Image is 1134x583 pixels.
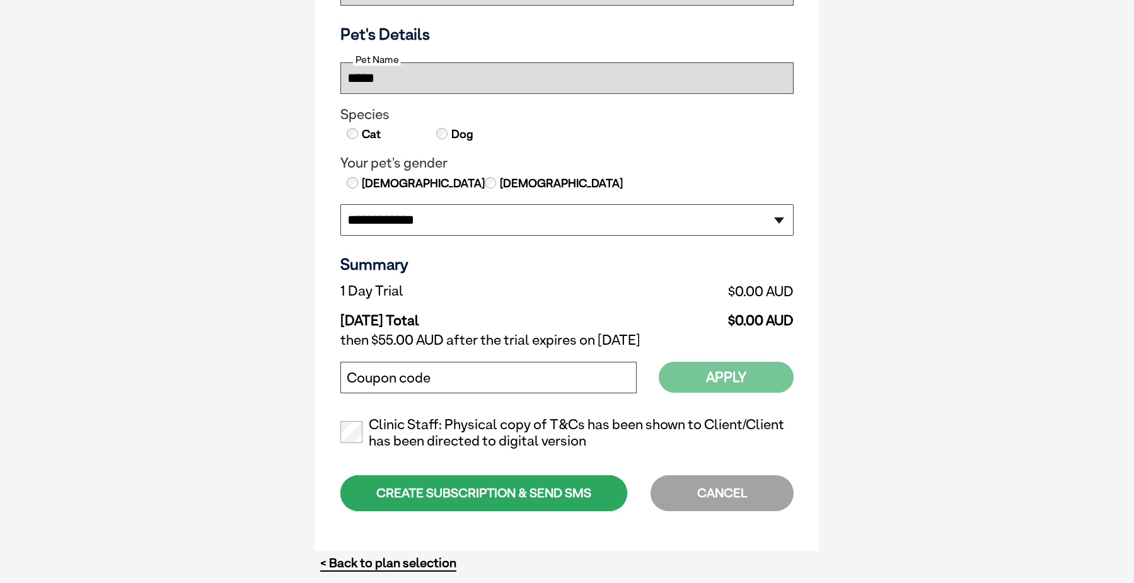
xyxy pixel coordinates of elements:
[320,555,456,571] a: < Back to plan selection
[587,303,794,329] td: $0.00 AUD
[347,370,431,386] label: Coupon code
[340,155,794,171] legend: Your pet's gender
[340,107,794,123] legend: Species
[340,303,587,329] td: [DATE] Total
[340,421,362,443] input: Clinic Staff: Physical copy of T&Cs has been shown to Client/Client has been directed to digital ...
[340,475,627,511] div: CREATE SUBSCRIPTION & SEND SMS
[587,280,794,303] td: $0.00 AUD
[340,329,794,352] td: then $55.00 AUD after the trial expires on [DATE]
[340,255,794,274] h3: Summary
[340,417,794,449] label: Clinic Staff: Physical copy of T&Cs has been shown to Client/Client has been directed to digital ...
[651,475,794,511] div: CANCEL
[659,362,794,393] button: Apply
[340,280,587,303] td: 1 Day Trial
[335,25,799,43] h3: Pet's Details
